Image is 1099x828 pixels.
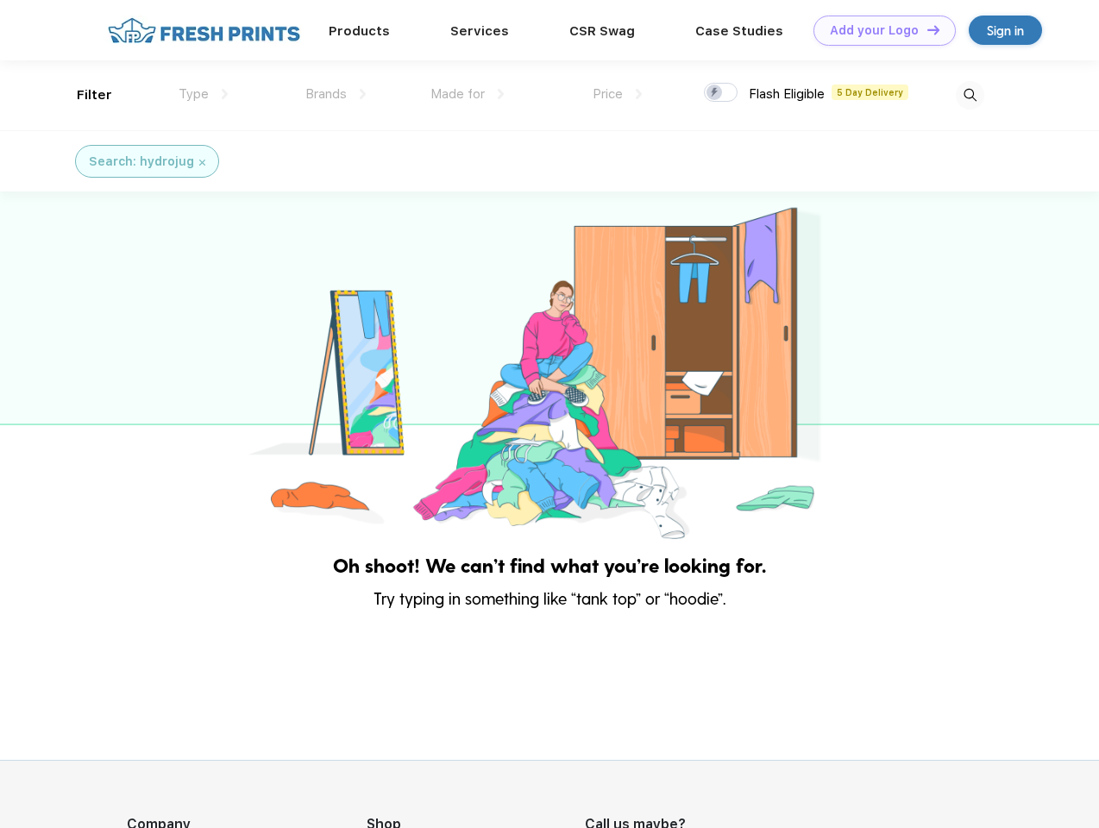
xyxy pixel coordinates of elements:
[360,89,366,99] img: dropdown.png
[103,16,305,46] img: fo%20logo%202.webp
[179,86,209,102] span: Type
[593,86,623,102] span: Price
[430,86,485,102] span: Made for
[636,89,642,99] img: dropdown.png
[77,85,112,105] div: Filter
[329,23,390,39] a: Products
[956,81,984,110] img: desktop_search.svg
[498,89,504,99] img: dropdown.png
[749,86,825,102] span: Flash Eligible
[830,23,919,38] div: Add your Logo
[969,16,1042,45] a: Sign in
[927,25,939,34] img: DT
[987,21,1024,41] div: Sign in
[199,160,205,166] img: filter_cancel.svg
[305,86,347,102] span: Brands
[832,85,908,100] span: 5 Day Delivery
[222,89,228,99] img: dropdown.png
[89,153,194,171] div: Search: hydrojug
